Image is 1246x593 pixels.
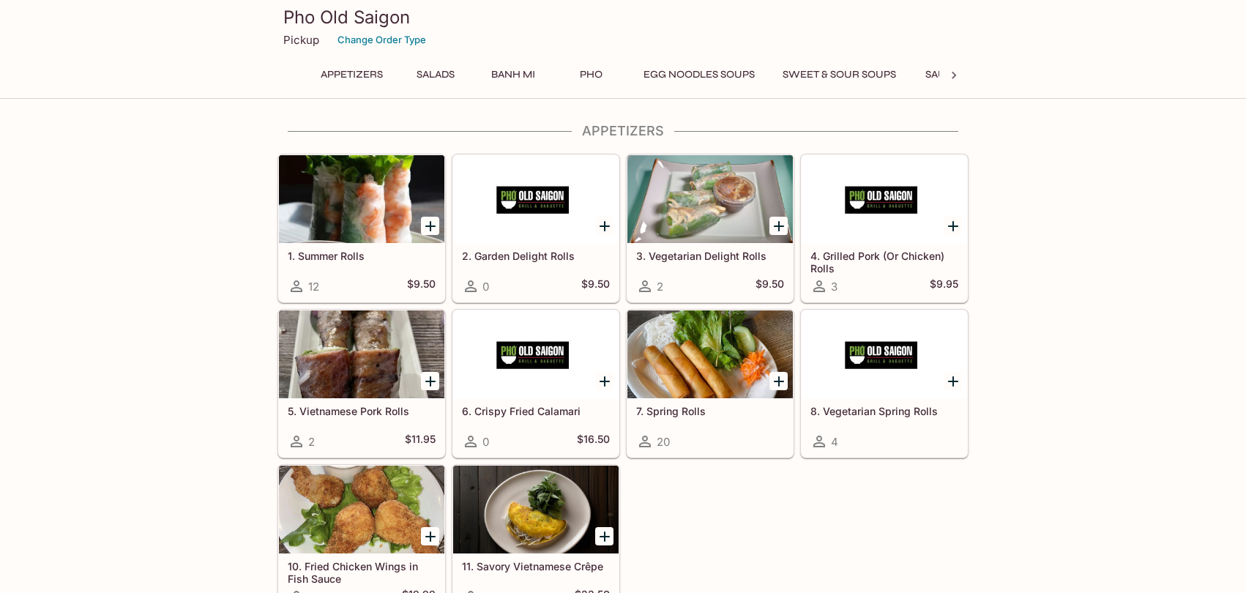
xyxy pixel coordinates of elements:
a: 4. Grilled Pork (Or Chicken) Rolls3$9.95 [801,154,968,302]
span: 4 [831,435,838,449]
h5: 8. Vegetarian Spring Rolls [810,405,958,417]
span: 0 [482,280,489,294]
button: Sweet & Sour Soups [775,64,904,85]
h4: Appetizers [277,123,969,139]
a: 2. Garden Delight Rolls0$9.50 [452,154,619,302]
button: Salads [403,64,469,85]
a: 1. Summer Rolls12$9.50 [278,154,445,302]
p: Pickup [283,33,319,47]
button: Change Order Type [331,29,433,51]
button: Add 6. Crispy Fried Calamari [595,372,613,390]
a: 8. Vegetarian Spring Rolls4 [801,310,968,458]
h5: 7. Spring Rolls [636,405,784,417]
h5: 6. Crispy Fried Calamari [462,405,610,417]
h5: $16.50 [577,433,610,450]
span: 2 [308,435,315,449]
div: 7. Spring Rolls [627,310,793,398]
h5: $9.50 [581,277,610,295]
button: Banh Mi [480,64,546,85]
h5: $11.95 [405,433,436,450]
button: Egg Noodles Soups [635,64,763,85]
button: Pho [558,64,624,85]
span: 12 [308,280,319,294]
span: 20 [657,435,670,449]
button: Add 1. Summer Rolls [421,217,439,235]
h5: 1. Summer Rolls [288,250,436,262]
h5: 2. Garden Delight Rolls [462,250,610,262]
div: 6. Crispy Fried Calamari [453,310,619,398]
div: 3. Vegetarian Delight Rolls [627,155,793,243]
button: Add 3. Vegetarian Delight Rolls [769,217,788,235]
h5: 11. Savory Vietnamese Crêpe [462,560,610,573]
h5: 5. Vietnamese Pork Rolls [288,405,436,417]
h5: 4. Grilled Pork (Or Chicken) Rolls [810,250,958,274]
a: 7. Spring Rolls20 [627,310,794,458]
span: 2 [657,280,663,294]
button: Add 5. Vietnamese Pork Rolls [421,372,439,390]
h3: Pho Old Saigon [283,6,963,29]
span: 0 [482,435,489,449]
div: 11. Savory Vietnamese Crêpe [453,466,619,553]
span: 3 [831,280,837,294]
button: Add 2. Garden Delight Rolls [595,217,613,235]
button: Sautéed [916,64,982,85]
button: Add 4. Grilled Pork (Or Chicken) Rolls [944,217,962,235]
button: Appetizers [313,64,391,85]
button: Add 8. Vegetarian Spring Rolls [944,372,962,390]
button: Add 10. Fried Chicken Wings in Fish Sauce [421,527,439,545]
a: 3. Vegetarian Delight Rolls2$9.50 [627,154,794,302]
div: 1. Summer Rolls [279,155,444,243]
div: 4. Grilled Pork (Or Chicken) Rolls [802,155,967,243]
h5: $9.50 [407,277,436,295]
div: 10. Fried Chicken Wings in Fish Sauce [279,466,444,553]
h5: $9.95 [930,277,958,295]
button: Add 11. Savory Vietnamese Crêpe [595,527,613,545]
div: 5. Vietnamese Pork Rolls [279,310,444,398]
h5: 3. Vegetarian Delight Rolls [636,250,784,262]
h5: 10. Fried Chicken Wings in Fish Sauce [288,560,436,584]
div: 8. Vegetarian Spring Rolls [802,310,967,398]
div: 2. Garden Delight Rolls [453,155,619,243]
a: 6. Crispy Fried Calamari0$16.50 [452,310,619,458]
button: Add 7. Spring Rolls [769,372,788,390]
a: 5. Vietnamese Pork Rolls2$11.95 [278,310,445,458]
h5: $9.50 [756,277,784,295]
